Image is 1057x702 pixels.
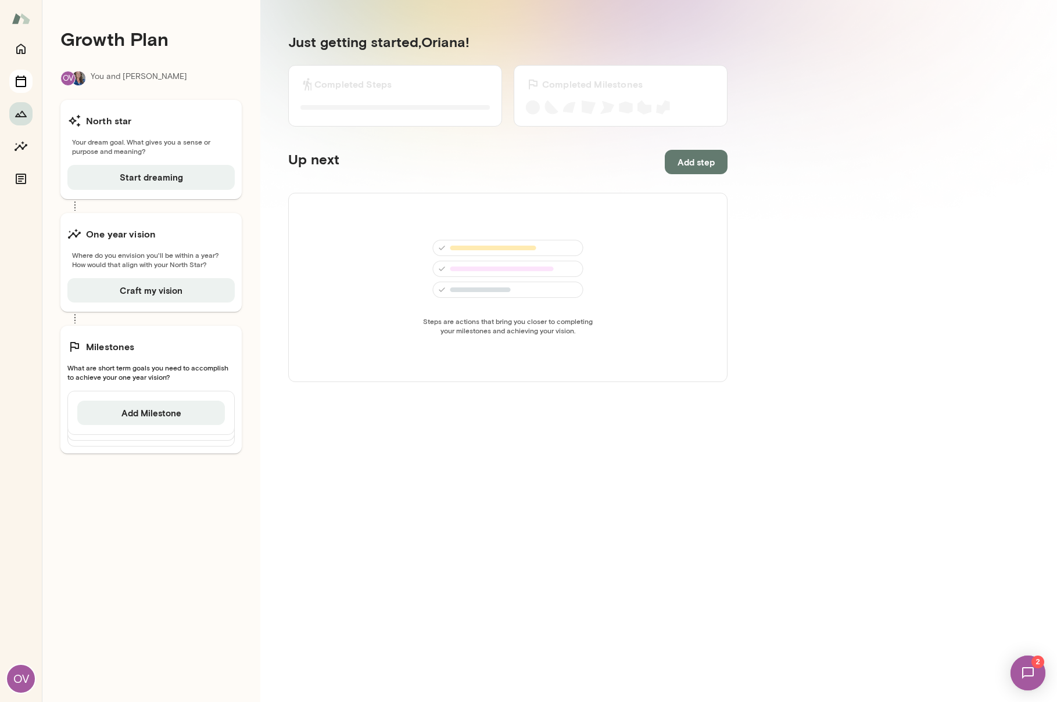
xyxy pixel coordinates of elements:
[86,340,135,354] h6: Milestones
[12,8,30,30] img: Mento
[67,250,235,269] span: Where do you envision you'll be within a year? How would that align with your North Star?
[9,37,33,60] button: Home
[542,77,643,91] h6: Completed Milestones
[91,71,187,86] p: You and [PERSON_NAME]
[288,150,339,174] h5: Up next
[7,665,35,693] div: OV
[71,71,85,85] img: Nicole Menkhoff
[420,316,596,335] span: Steps are actions that bring you closer to completing your milestones and achieving your vision.
[77,401,225,425] button: Add Milestone
[67,278,235,303] button: Craft my vision
[9,102,33,125] button: Growth Plan
[67,165,235,189] button: Start dreaming
[9,135,33,158] button: Insights
[67,137,235,156] span: Your dream goal. What gives you a sense or purpose and meaning?
[314,77,392,91] h6: Completed Steps
[67,363,235,381] span: What are short term goals you need to accomplish to achieve your one year vision?
[86,227,156,241] h6: One year vision
[9,70,33,93] button: Sessions
[9,167,33,190] button: Documents
[86,114,132,128] h6: North star
[665,150,728,174] button: Add step
[60,71,76,86] div: OV
[288,33,728,51] h5: Just getting started, Oriana !
[67,391,235,435] div: Add Milestone
[60,28,242,50] h4: Growth Plan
